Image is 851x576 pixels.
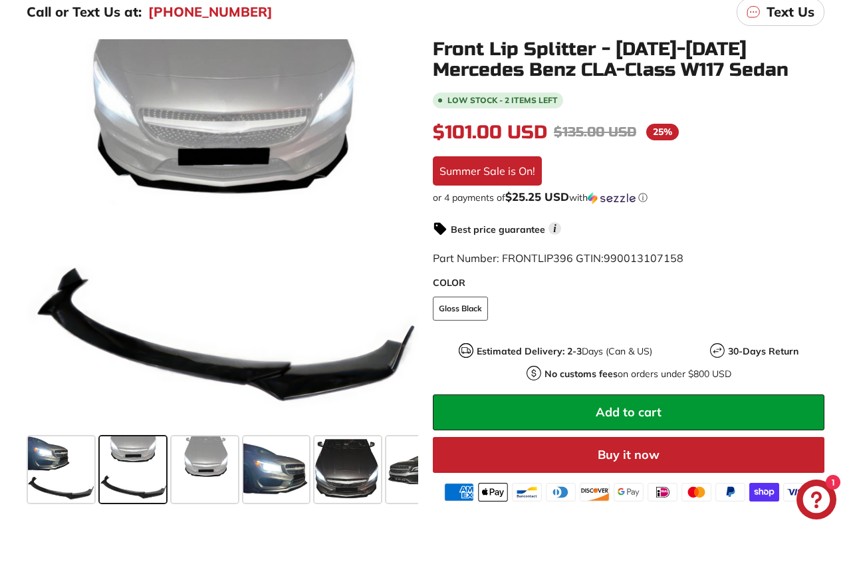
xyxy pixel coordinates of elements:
strong: Best price guarantee [451,223,545,235]
div: or 4 payments of$25.25 USDwithSezzle Click to learn more about Sezzle [433,191,824,204]
p: Text Us [767,2,814,22]
span: $101.00 USD [433,121,547,144]
img: paypal [715,483,745,502]
strong: No customs fees [545,368,618,380]
span: Part Number: FRONTLIP396 GTIN: [433,251,683,265]
span: 25% [646,124,679,140]
div: Summer Sale is On! [433,156,542,186]
span: 990013107158 [604,251,683,265]
p: on orders under $800 USD [545,367,731,381]
inbox-online-store-chat: Shopify online store chat [792,480,840,523]
img: discover [580,483,610,502]
div: or 4 payments of with [433,191,824,204]
p: Call or Text Us at: [27,2,142,22]
span: $25.25 USD [505,190,569,204]
strong: Estimated Delivery: 2-3 [477,345,582,357]
img: shopify_pay [749,483,779,502]
span: i [548,222,561,235]
button: Buy it now [433,437,824,473]
img: ideal [648,483,677,502]
img: master [681,483,711,502]
img: Sezzle [588,192,636,204]
h1: Front Lip Splitter - [DATE]-[DATE] Mercedes Benz CLA-Class W117 Sedan [433,39,824,80]
img: bancontact [512,483,542,502]
span: Add to cart [596,404,662,420]
label: COLOR [433,276,824,290]
button: Add to cart [433,394,824,430]
p: Days (Can & US) [477,345,652,359]
span: $135.00 USD [554,124,636,140]
img: google_pay [614,483,644,502]
span: Low stock - 2 items left [447,96,558,104]
img: apple_pay [478,483,508,502]
a: [PHONE_NUMBER] [148,2,273,22]
img: diners_club [546,483,576,502]
img: american_express [444,483,474,502]
strong: 30-Days Return [728,345,798,357]
img: visa [783,483,813,502]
